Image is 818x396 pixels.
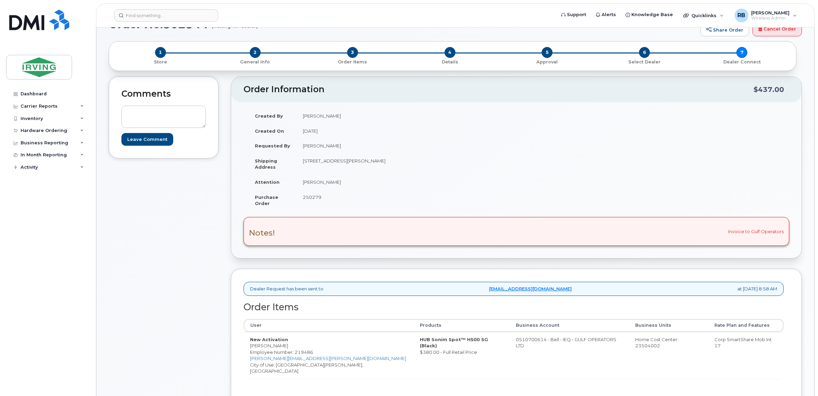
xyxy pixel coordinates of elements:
span: 3 [347,47,358,58]
strong: Purchase Order [255,194,278,206]
strong: Created On [255,128,284,134]
a: 1 Store [115,58,206,65]
p: General Info [209,59,301,65]
span: Quicklinks [691,13,716,18]
td: [PERSON_NAME] [297,138,511,153]
span: Wireless Admin [751,15,790,21]
a: [PERSON_NAME][EMAIL_ADDRESS][PERSON_NAME][DOMAIN_NAME] [250,356,406,361]
h2: Order Items [244,302,784,312]
strong: Created By [255,113,283,119]
th: Business Units [629,319,708,332]
div: $437.00 [754,83,784,96]
a: 6 Select Dealer [596,58,693,65]
th: Rate Plan and Features [708,319,783,332]
a: 4 Details [401,58,499,65]
a: Alerts [591,8,621,22]
span: [PERSON_NAME] [751,10,790,15]
td: [STREET_ADDRESS][PERSON_NAME] [297,153,511,175]
span: RB [737,11,745,20]
strong: Attention [255,179,280,185]
span: 6 [639,47,650,58]
span: Knowledge Base [631,11,673,18]
a: 5 Approval [498,58,596,65]
th: Products [414,319,510,332]
div: Quicklinks [678,9,728,22]
p: Order Items [307,59,399,65]
h2: Comments [121,89,206,99]
a: 3 Order Items [304,58,401,65]
th: Business Account [510,319,629,332]
a: 2 General Info [206,58,304,65]
a: Cancel Order [752,23,802,36]
td: [PERSON_NAME] [297,108,511,123]
span: 2 [250,47,261,58]
span: 5 [542,47,553,58]
a: Support [556,8,591,22]
h3: Notes! [249,229,275,237]
td: [DATE] [297,123,511,139]
td: 0510700614 - Bell - IEQ - GULF OPERATORS LTD [510,332,629,379]
a: Share Order [700,23,749,36]
th: User [244,319,414,332]
p: Store [117,59,204,65]
div: Dealer Request has been sent to at [DATE] 8:58 AM [244,282,784,296]
small: (waiting for dealer) [212,18,258,29]
strong: HUB Sonim Spot™ H500 5G (Black) [420,337,488,349]
a: Knowledge Base [621,8,678,22]
p: Select Dealer [598,59,690,65]
span: Support [567,11,586,18]
h2: Order Information [244,85,754,94]
div: Home Cost Center: 23504002 [635,336,702,349]
span: 1 [155,47,166,58]
td: [PERSON_NAME] City of Use: [GEOGRAPHIC_DATA][PERSON_NAME], [GEOGRAPHIC_DATA] [244,332,414,379]
td: Corp SmartShare Mob Int 17 [708,332,783,379]
strong: Shipping Address [255,158,277,170]
h1: Order No.302344 [109,18,697,30]
p: Details [404,59,496,65]
span: Alerts [602,11,616,18]
div: Roberts, Brad [730,9,802,22]
strong: Requested By [255,143,290,148]
a: [EMAIL_ADDRESS][DOMAIN_NAME] [489,286,572,292]
span: 4 [444,47,455,58]
span: Employee Number: 219486 [250,349,313,355]
input: Find something... [114,9,218,22]
p: Approval [501,59,593,65]
div: Invoice to Gulf Operators [244,217,789,246]
span: 250279 [303,194,321,200]
input: Leave Comment [121,133,173,146]
td: $380.00 - Full Retail Price [414,332,510,379]
td: [PERSON_NAME] [297,175,511,190]
strong: New Activation [250,337,288,342]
